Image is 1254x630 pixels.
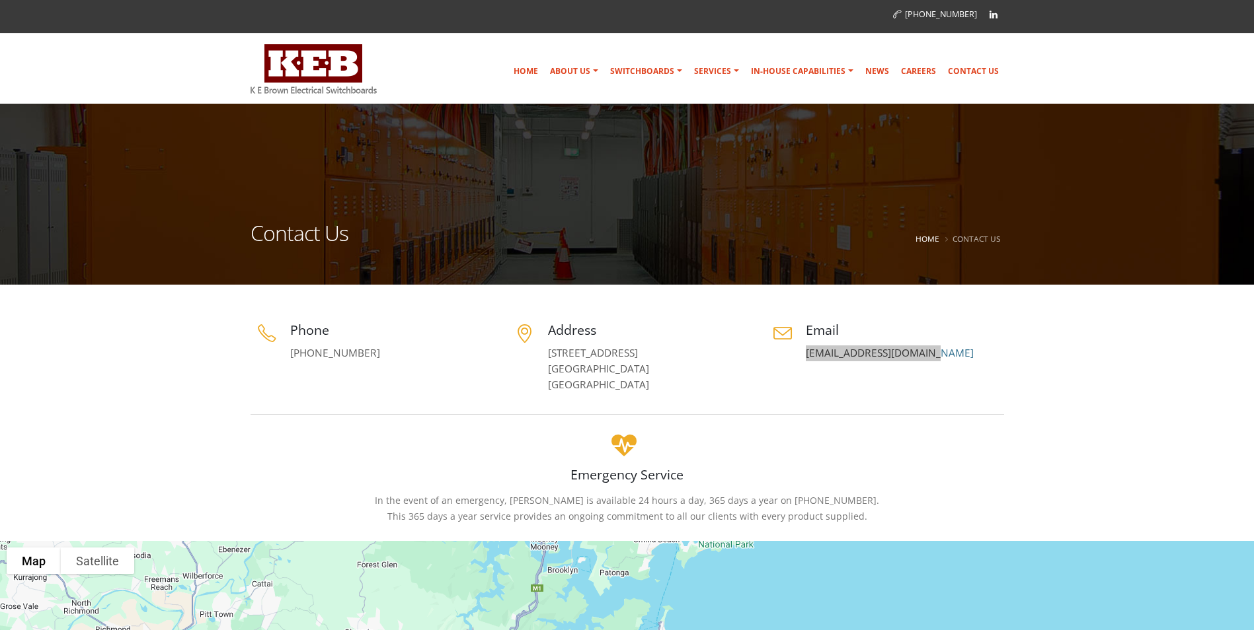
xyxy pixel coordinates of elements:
[290,321,489,339] h4: Phone
[508,58,543,85] a: Home
[605,58,687,85] a: Switchboards
[61,547,134,574] button: Show satellite imagery
[545,58,604,85] a: About Us
[689,58,744,85] a: Services
[942,230,1001,247] li: Contact Us
[943,58,1004,85] a: Contact Us
[548,346,649,392] a: [STREET_ADDRESS][GEOGRAPHIC_DATA][GEOGRAPHIC_DATA]
[893,9,977,20] a: [PHONE_NUMBER]
[806,346,974,360] a: [EMAIL_ADDRESS][DOMAIN_NAME]
[984,5,1003,24] a: Linkedin
[251,466,1004,483] h4: Emergency Service
[916,233,939,244] a: Home
[806,321,1004,339] h4: Email
[896,58,941,85] a: Careers
[548,321,746,339] h4: Address
[251,223,348,260] h1: Contact Us
[746,58,859,85] a: In-house Capabilities
[251,44,377,94] img: K E Brown Electrical Switchboards
[290,346,380,360] a: [PHONE_NUMBER]
[860,58,894,85] a: News
[7,547,61,574] button: Show street map
[251,493,1004,524] p: In the event of an emergency, [PERSON_NAME] is available 24 hours a day, 365 days a year on [PHON...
